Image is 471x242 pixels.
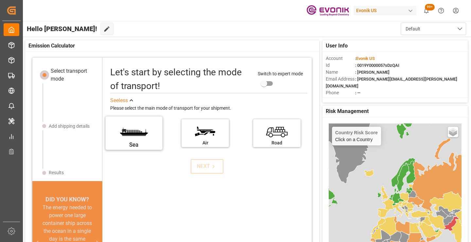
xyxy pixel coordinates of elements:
span: : [PERSON_NAME][EMAIL_ADDRESS][PERSON_NAME][DOMAIN_NAME] [326,77,457,88]
span: Risk Management [326,107,369,115]
div: Results [49,169,64,176]
button: NEXT [191,159,223,174]
span: Default [406,26,420,32]
button: Help Center [434,3,448,18]
span: : — [355,90,360,95]
span: : Freight Forwarder [355,97,391,102]
span: : 0019Y0000057sDzQAI [355,63,399,68]
span: Id [326,62,355,69]
button: open menu [401,23,466,35]
span: : [PERSON_NAME] [355,70,390,75]
span: Phone [326,89,355,96]
div: Click on a Country [335,130,378,142]
span: Name [326,69,355,76]
a: Layers [448,127,458,137]
span: Switch to expert mode [258,71,303,76]
span: Emission Calculator [28,42,75,50]
div: Please select the main mode of transport for your shipment. [110,104,307,112]
button: Evonik US [354,4,419,17]
div: Evonik US [354,6,416,15]
div: DID YOU KNOW? [32,195,102,204]
span: Hello [PERSON_NAME]! [27,23,97,35]
div: NEXT [197,162,217,170]
span: : [355,56,375,61]
span: Email Address [326,76,355,83]
span: Account Type [326,96,355,103]
div: Air [185,140,226,146]
div: Add shipping details [49,123,90,130]
button: show 100 new notifications [419,3,434,18]
div: Let's start by selecting the mode of transport! [110,65,252,93]
span: Evonik US [356,56,375,61]
div: See less [110,97,128,104]
img: Evonik-brand-mark-Deep-Purple-RGB.jpeg_1700498283.jpeg [306,5,349,16]
div: Select transport mode [51,67,97,83]
div: Road [256,140,297,146]
span: 99+ [425,4,435,10]
span: Account [326,55,355,62]
span: User Info [326,42,348,50]
div: Sea [109,140,158,149]
h4: Country Risk Score [335,130,378,135]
